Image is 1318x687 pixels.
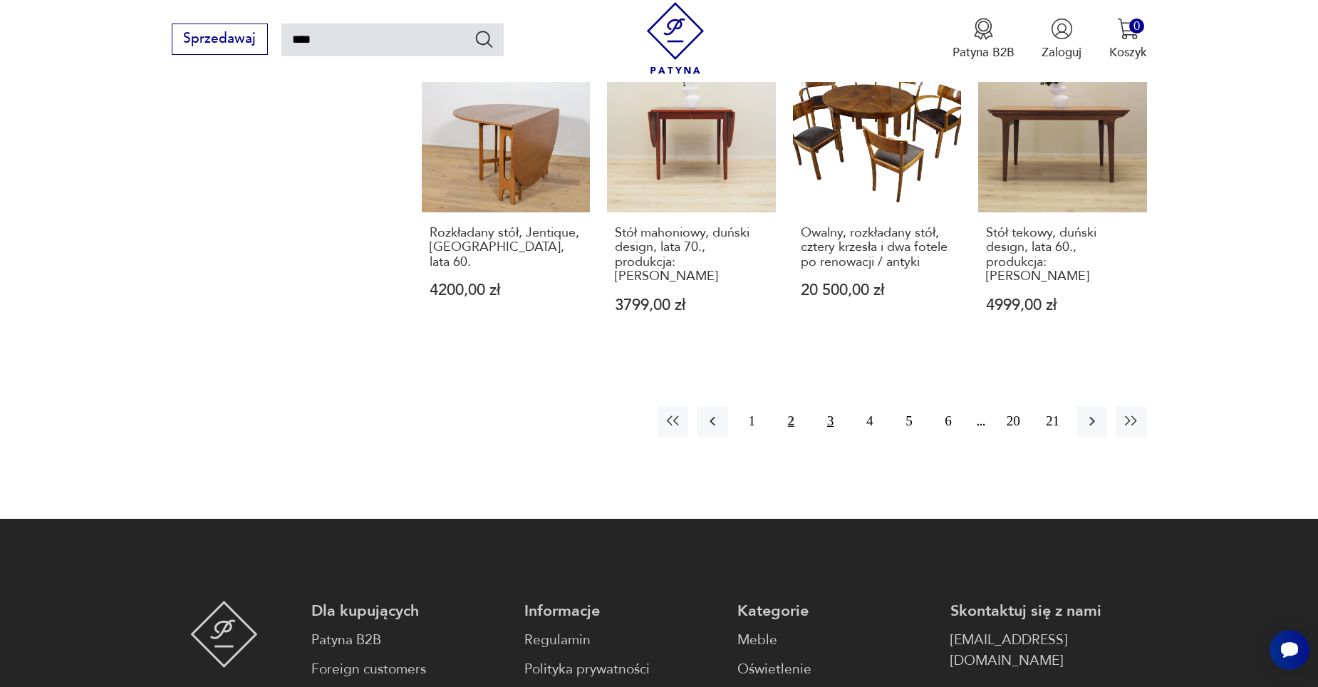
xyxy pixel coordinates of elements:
a: Owalny, rozkładany stół, cztery krzesła i dwa fotele po renowacji / antykiOwalny, rozkładany stół... [793,44,961,346]
a: Patyna B2B [311,630,507,651]
button: 20 [998,406,1029,437]
h3: Owalny, rozkładany stół, cztery krzesła i dwa fotele po renowacji / antyki [801,226,954,269]
h3: Rozkładany stół, Jentique, [GEOGRAPHIC_DATA], lata 60. [430,226,583,269]
h3: Stół mahoniowy, duński design, lata 70., produkcja: [PERSON_NAME] [615,226,768,284]
a: Foreign customers [311,659,507,680]
a: Stół mahoniowy, duński design, lata 70., produkcja: DaniaStół mahoniowy, duński design, lata 70.,... [607,44,775,346]
button: 1 [737,406,767,437]
button: Sprzedawaj [172,24,268,55]
p: 4200,00 zł [430,283,583,298]
a: [EMAIL_ADDRESS][DOMAIN_NAME] [950,630,1146,671]
button: 21 [1037,406,1068,437]
img: Patyna - sklep z meblami i dekoracjami vintage [190,601,258,668]
img: Ikonka użytkownika [1051,18,1073,40]
p: 4999,00 zł [986,298,1139,313]
img: Ikona medalu [972,18,995,40]
button: 4 [854,406,885,437]
img: Ikona koszyka [1117,18,1139,40]
a: Rozkładany stół, Jentique, Wielka Brytania, lata 60.Rozkładany stół, Jentique, [GEOGRAPHIC_DATA],... [422,44,590,346]
p: Kategorie [737,601,933,621]
img: Patyna - sklep z meblami i dekoracjami vintage [640,2,712,74]
button: Zaloguj [1042,18,1081,61]
p: Dla kupujących [311,601,507,621]
a: Regulamin [524,630,720,651]
a: Sprzedawaj [172,34,268,46]
p: Koszyk [1109,44,1147,61]
iframe: Smartsupp widget button [1270,630,1309,670]
p: 3799,00 zł [615,298,768,313]
p: Patyna B2B [953,44,1015,61]
p: Zaloguj [1042,44,1081,61]
a: Stół tekowy, duński design, lata 60., produkcja: DaniaStół tekowy, duński design, lata 60., produ... [978,44,1146,346]
a: Meble [737,630,933,651]
button: 0Koszyk [1109,18,1147,61]
a: Ikona medaluPatyna B2B [953,18,1015,61]
button: Szukaj [474,29,494,49]
button: 3 [815,406,846,437]
button: Patyna B2B [953,18,1015,61]
p: Informacje [524,601,720,621]
h3: Stół tekowy, duński design, lata 60., produkcja: [PERSON_NAME] [986,226,1139,284]
a: Oświetlenie [737,659,933,680]
p: Skontaktuj się z nami [950,601,1146,621]
div: 0 [1129,19,1144,33]
p: 20 500,00 zł [801,283,954,298]
a: Polityka prywatności [524,659,720,680]
button: 6 [933,406,964,437]
button: 2 [776,406,806,437]
button: 5 [893,406,924,437]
